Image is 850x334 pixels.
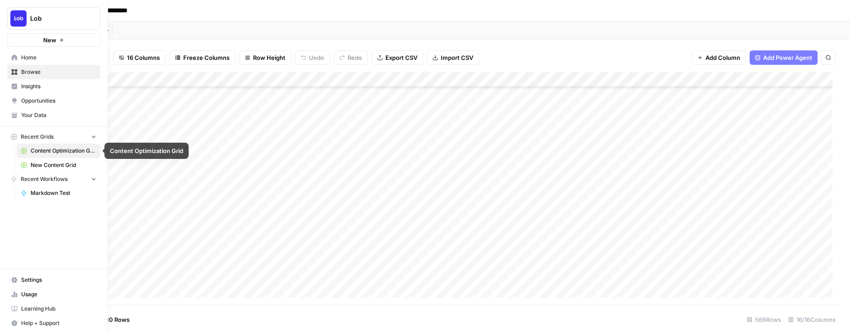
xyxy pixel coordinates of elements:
[21,82,96,90] span: Insights
[21,305,96,313] span: Learning Hub
[7,79,100,94] a: Insights
[21,68,96,76] span: Browse
[692,50,746,65] button: Add Column
[31,161,96,169] span: New Content Grid
[295,50,330,65] button: Undo
[239,50,291,65] button: Row Height
[7,50,100,65] a: Home
[94,315,130,324] span: Add 10 Rows
[7,287,100,302] a: Usage
[21,175,68,183] span: Recent Workflows
[309,53,324,62] span: Undo
[743,312,785,327] div: 566 Rows
[169,50,235,65] button: Freeze Columns
[21,319,96,327] span: Help + Support
[10,10,27,27] img: Lob Logo
[17,158,100,172] a: New Content Grid
[7,130,100,144] button: Recent Grids
[334,50,368,65] button: Redo
[43,36,56,45] span: New
[750,50,818,65] button: Add Power Agent
[21,111,96,119] span: Your Data
[31,189,96,197] span: Markdown Test
[785,312,839,327] div: 16/16 Columns
[30,14,85,23] span: Lob
[7,302,100,316] a: Learning Hub
[113,50,166,65] button: 16 Columns
[7,273,100,287] a: Settings
[21,290,96,298] span: Usage
[7,33,100,47] button: New
[348,53,362,62] span: Redo
[705,53,740,62] span: Add Column
[441,53,473,62] span: Import CSV
[183,53,230,62] span: Freeze Columns
[385,53,417,62] span: Export CSV
[371,50,423,65] button: Export CSV
[427,50,479,65] button: Import CSV
[253,53,285,62] span: Row Height
[7,316,100,330] button: Help + Support
[21,276,96,284] span: Settings
[7,172,100,186] button: Recent Workflows
[21,97,96,105] span: Opportunities
[127,53,160,62] span: 16 Columns
[31,147,96,155] span: Content Optimization Grid
[17,186,100,200] a: Markdown Test
[7,65,100,79] a: Browse
[21,54,96,62] span: Home
[21,133,54,141] span: Recent Grids
[7,7,100,30] button: Workspace: Lob
[7,94,100,108] a: Opportunities
[17,144,100,158] a: Content Optimization Grid
[763,53,812,62] span: Add Power Agent
[7,108,100,122] a: Your Data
